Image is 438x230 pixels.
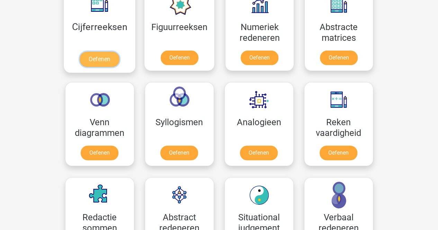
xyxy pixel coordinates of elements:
a: Oefenen [80,52,119,67]
a: Oefenen [160,146,198,160]
a: Oefenen [320,146,357,160]
a: Oefenen [320,50,358,65]
a: Oefenen [81,146,118,160]
a: Oefenen [240,146,278,160]
a: Oefenen [241,50,278,65]
a: Oefenen [161,50,198,65]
